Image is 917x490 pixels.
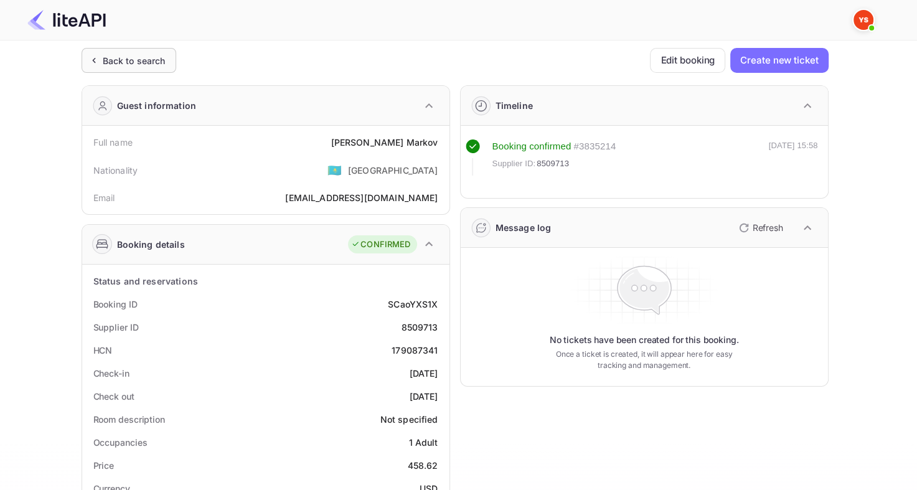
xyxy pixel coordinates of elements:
div: [PERSON_NAME] Markov [331,136,438,149]
span: Supplier ID: [492,158,536,170]
div: Room description [93,413,165,426]
div: Check-in [93,367,129,380]
div: Booking ID [93,298,138,311]
div: [DATE] 15:58 [769,139,818,176]
div: CONFIRMED [351,238,410,251]
div: Nationality [93,164,138,177]
div: [EMAIL_ADDRESS][DOMAIN_NAME] [285,191,438,204]
img: Yandex Support [854,10,873,30]
div: 458.62 [408,459,438,472]
button: Refresh [731,218,788,238]
div: [DATE] [410,390,438,403]
div: Not specified [380,413,438,426]
div: [DATE] [410,367,438,380]
div: Status and reservations [93,275,198,288]
div: Guest information [117,99,197,112]
div: Price [93,459,115,472]
div: 8509713 [401,321,438,334]
div: HCN [93,344,113,357]
div: # 3835214 [573,139,616,154]
span: United States [327,159,342,181]
span: 8509713 [537,158,569,170]
div: Booking confirmed [492,139,571,154]
p: Once a ticket is created, it will appear here for easy tracking and management. [546,349,743,371]
div: Timeline [496,99,533,112]
div: Back to search [103,54,166,67]
div: Email [93,191,115,204]
div: Occupancies [93,436,148,449]
div: [GEOGRAPHIC_DATA] [348,164,438,177]
p: Refresh [753,221,783,234]
button: Create new ticket [730,48,828,73]
div: Booking details [117,238,185,251]
div: Message log [496,221,552,234]
img: LiteAPI Logo [27,10,106,30]
div: 1 Adult [408,436,438,449]
p: No tickets have been created for this booking. [550,334,739,346]
div: 179087341 [392,344,438,357]
div: SCaoYXS1X [388,298,438,311]
button: Edit booking [650,48,725,73]
div: Full name [93,136,133,149]
div: Supplier ID [93,321,139,334]
div: Check out [93,390,134,403]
